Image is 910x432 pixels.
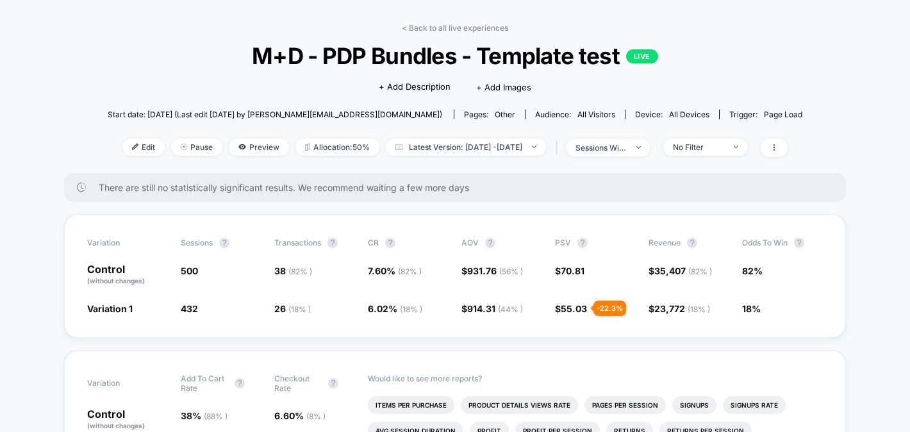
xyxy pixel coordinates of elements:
span: Transactions [274,238,321,247]
span: 6.02 % [368,303,422,314]
a: < Back to all live experiences [402,23,508,33]
button: ? [687,238,697,248]
span: $ [649,303,710,314]
span: ( 18 % ) [688,304,710,314]
span: other [495,110,515,119]
span: Odds to Win [742,238,813,248]
li: Items Per Purchase [368,396,454,414]
span: 432 [181,303,198,314]
span: Variation [87,238,158,248]
span: + Add Images [476,82,531,92]
span: Page Load [764,110,802,119]
div: Trigger: [729,110,802,119]
span: $ [555,303,587,314]
span: CR [368,238,379,247]
li: Product Details Views Rate [461,396,578,414]
div: No Filter [673,142,724,152]
span: ( 82 % ) [288,267,312,276]
span: | [552,138,566,157]
div: - 22.3 % [593,301,626,316]
div: sessions with impression [575,143,627,153]
span: Checkout Rate [274,374,322,393]
span: + Add Description [379,81,451,94]
p: Control [87,264,168,286]
span: Latest Version: [DATE] - [DATE] [386,138,546,156]
span: $ [461,265,523,276]
span: 914.31 [467,303,523,314]
img: edit [132,144,138,150]
span: Add To Cart Rate [181,374,228,393]
span: Pause [171,138,222,156]
img: end [734,145,738,148]
span: ( 8 % ) [306,411,326,421]
button: ? [219,238,229,248]
button: ? [577,238,588,248]
div: Audience: [535,110,615,119]
span: $ [555,265,584,276]
li: Signups Rate [723,396,786,414]
span: 7.60 % [368,265,422,276]
p: Would like to see more reports? [368,374,823,383]
span: AOV [461,238,479,247]
div: Pages: [464,110,515,119]
span: Preview [229,138,289,156]
span: Edit [122,138,165,156]
span: PSV [555,238,571,247]
span: 82% [742,265,763,276]
span: All Visitors [577,110,615,119]
span: ( 56 % ) [499,267,523,276]
span: all devices [669,110,709,119]
span: 26 [274,303,311,314]
p: Control [87,409,168,431]
span: 500 [181,265,198,276]
button: ? [485,238,495,248]
button: ? [327,238,338,248]
span: 23,772 [654,303,710,314]
span: Variation [87,374,158,393]
span: Start date: [DATE] (Last edit [DATE] by [PERSON_NAME][EMAIL_ADDRESS][DOMAIN_NAME]) [108,110,442,119]
span: ( 44 % ) [498,304,523,314]
button: ? [385,238,395,248]
span: ( 18 % ) [400,304,422,314]
span: ( 82 % ) [688,267,712,276]
span: There are still no statistically significant results. We recommend waiting a few more days [99,182,820,193]
span: ( 88 % ) [204,411,227,421]
button: ? [235,378,245,388]
span: ( 18 % ) [288,304,311,314]
li: Signups [672,396,716,414]
span: (without changes) [87,422,145,429]
span: ( 82 % ) [398,267,422,276]
button: ? [794,238,804,248]
span: 70.81 [561,265,584,276]
img: end [181,144,187,150]
span: 35,407 [654,265,712,276]
span: Allocation: 50% [295,138,379,156]
li: Pages Per Session [584,396,666,414]
span: 38 [274,265,312,276]
span: Device: [625,110,719,119]
span: (without changes) [87,277,145,285]
img: end [636,146,641,149]
span: M+D - PDP Bundles - Template test [142,42,767,69]
img: rebalance [305,144,310,151]
span: Revenue [649,238,681,247]
img: end [532,145,536,148]
span: 18% [742,303,761,314]
span: $ [649,265,712,276]
span: Variation 1 [87,303,133,314]
button: ? [328,378,338,388]
span: 38 % [181,410,227,421]
span: 6.60 % [274,410,326,421]
span: Sessions [181,238,213,247]
span: 55.03 [561,303,587,314]
p: LIVE [626,49,658,63]
span: $ [461,303,523,314]
img: calendar [395,144,402,150]
span: 931.76 [467,265,523,276]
